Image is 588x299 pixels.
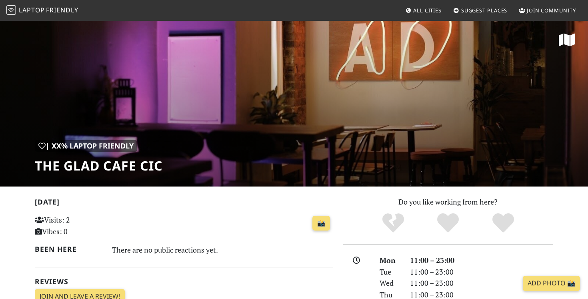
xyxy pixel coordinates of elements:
h1: The Glad Cafe CIC [35,158,163,173]
div: 11:00 – 23:00 [405,266,558,278]
h2: Been here [35,245,102,253]
div: | XX% Laptop Friendly [35,140,137,152]
div: Yes [420,212,476,234]
span: Suggest Places [461,7,508,14]
div: There are no public reactions yet. [112,243,334,256]
a: All Cities [402,3,445,18]
div: Tue [375,266,405,278]
span: Friendly [46,6,78,14]
h2: [DATE] [35,198,333,209]
img: LaptopFriendly [6,5,16,15]
a: Add Photo 📸 [523,276,580,291]
div: Mon [375,255,405,266]
span: Join Community [527,7,576,14]
span: All Cities [413,7,442,14]
a: 📸 [312,216,330,231]
div: Definitely! [476,212,531,234]
p: Do you like working from here? [343,196,553,208]
div: 11:00 – 23:00 [405,255,558,266]
span: Laptop [19,6,45,14]
div: 11:00 – 23:00 [405,277,558,289]
div: No [366,212,421,234]
div: Wed [375,277,405,289]
a: Join Community [516,3,579,18]
a: LaptopFriendly LaptopFriendly [6,4,78,18]
h2: Reviews [35,277,333,286]
a: Suggest Places [450,3,511,18]
p: Visits: 2 Vibes: 0 [35,214,128,237]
